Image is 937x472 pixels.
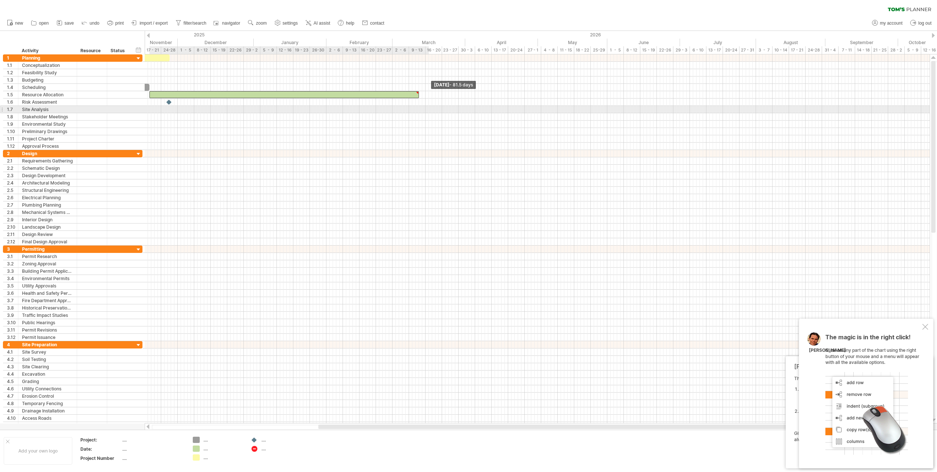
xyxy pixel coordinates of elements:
[7,282,18,289] div: 3.5
[314,21,330,26] span: AI assist
[7,268,18,275] div: 3.3
[825,39,898,46] div: September 2026
[22,371,73,378] div: Excavation
[22,268,73,275] div: Building Permit Application
[22,91,73,98] div: Resource Allocation
[541,46,558,54] div: 4 - 8
[7,407,18,414] div: 4.9
[7,393,18,400] div: 4.7
[7,150,18,157] div: 2
[7,290,18,297] div: 3.6
[326,46,343,54] div: 2 - 6
[22,143,73,150] div: Approval Process
[22,422,73,429] div: Laydown Area Setup
[7,231,18,238] div: 2.11
[7,54,18,61] div: 1
[22,378,73,385] div: Grading
[203,454,243,461] div: ....
[203,446,243,452] div: ....
[7,201,18,208] div: 2.7
[426,46,442,54] div: 16 - 20
[111,47,127,54] div: Status
[90,21,100,26] span: undo
[449,82,473,87] span: - 81.5 days
[140,21,168,26] span: import / export
[7,246,18,253] div: 3
[22,341,73,348] div: Site Preparation
[293,46,310,54] div: 19 - 23
[918,21,931,26] span: log out
[409,46,426,54] div: 9 - 13
[7,135,18,142] div: 1.11
[273,18,300,28] a: settings
[538,39,607,46] div: May 2026
[7,415,18,422] div: 4.10
[475,46,492,54] div: 6 - 10
[22,157,73,164] div: Requirements Gathering
[7,84,18,91] div: 1.4
[22,290,73,297] div: Health and Safety Permits
[112,39,178,46] div: November 2025
[55,18,76,28] a: save
[80,455,121,461] div: Project Number
[22,400,73,407] div: Temporary Fencing
[80,18,102,28] a: undo
[22,99,73,106] div: Risk Assessment
[22,231,73,238] div: Design Review
[22,282,73,289] div: Utility Approvals
[690,46,706,54] div: 6 - 10
[7,348,18,355] div: 4.1
[905,46,921,54] div: 5 - 9
[22,172,73,179] div: Design Development
[212,18,242,28] a: navigator
[806,46,822,54] div: 24-28
[178,39,254,46] div: December 2025
[739,46,756,54] div: 27 - 31
[7,422,18,429] div: 4.11
[7,371,18,378] div: 4.4
[7,99,18,106] div: 1.6
[22,238,73,245] div: Final Design Approval
[22,253,73,260] div: Permit Research
[7,194,18,201] div: 2.6
[22,128,73,135] div: Preliminary Drawings
[431,81,476,89] div: [DATE]
[839,46,855,54] div: 7 - 11
[22,113,73,120] div: Stakeholder Meetings
[7,224,18,230] div: 2.10
[789,46,806,54] div: 17 - 21
[178,46,194,54] div: 1 - 5
[574,46,591,54] div: 18 - 22
[22,135,73,142] div: Project Charter
[22,297,73,304] div: Fire Department Approval
[22,363,73,370] div: Site Clearing
[343,46,359,54] div: 9 - 13
[246,18,269,28] a: zoom
[7,76,18,83] div: 1.3
[22,415,73,422] div: Access Roads
[607,46,624,54] div: 1 - 5
[723,46,739,54] div: 20-24
[122,446,184,452] div: ....
[22,165,73,172] div: Schematic Design
[591,46,607,54] div: 25-29
[22,209,73,216] div: Mechanical Systems Design
[346,21,354,26] span: help
[465,39,538,46] div: April 2026
[7,165,18,172] div: 2.2
[442,46,459,54] div: 23 - 27
[825,333,911,344] span: The magic is in the right click!
[4,437,72,465] div: Add your own logo
[7,341,18,348] div: 4
[22,385,73,392] div: Utility Connections
[304,18,332,28] a: AI assist
[7,121,18,128] div: 1.9
[260,46,277,54] div: 5 - 9
[7,187,18,194] div: 2.5
[22,150,73,157] div: Design
[22,326,73,333] div: Permit Revisions
[392,46,409,54] div: 2 - 6
[756,46,773,54] div: 3 - 7
[7,62,18,69] div: 1.1
[283,21,298,26] span: settings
